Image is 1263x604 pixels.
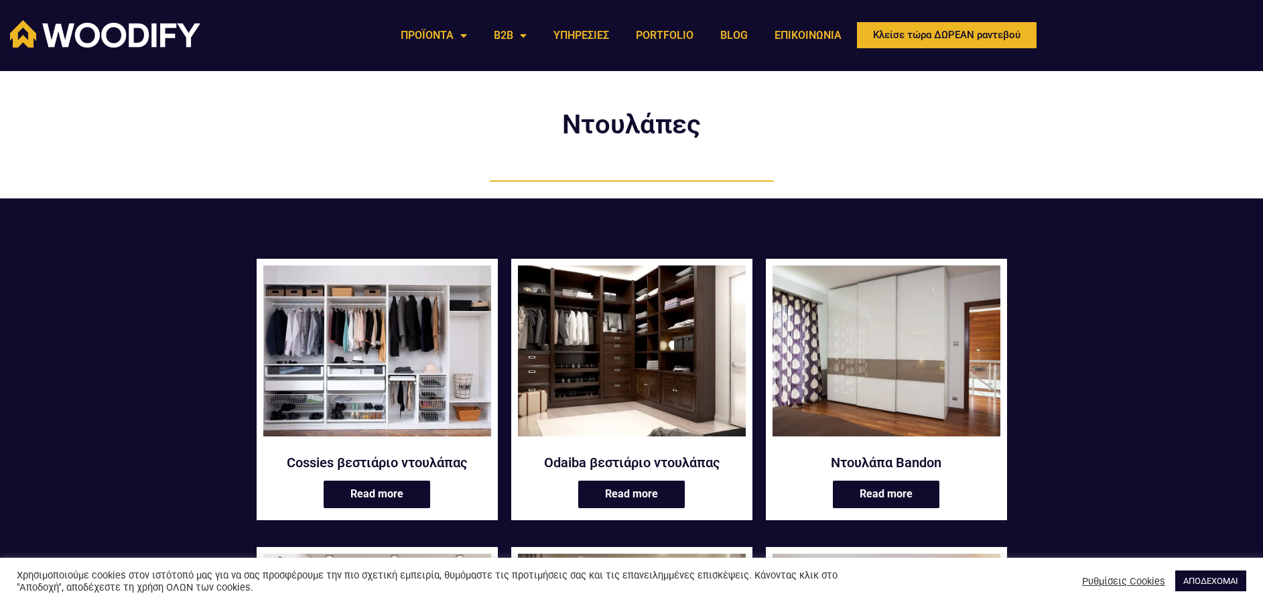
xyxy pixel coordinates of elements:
a: ΥΠΗΡΕΣΙΕΣ [540,20,622,51]
img: Woodify [10,20,200,48]
a: ΠΡΟΪΟΝΤΑ [387,20,480,51]
a: ΕΠΙΚΟΙΝΩΝΙΑ [761,20,855,51]
a: Read more about “Odaiba βεστιάριο ντουλάπας” [578,481,685,508]
nav: Menu [387,20,855,51]
a: Read more about “Cossies βεστιάριο ντουλάπας” [324,481,430,508]
h2: Ντουλάπες [471,111,793,138]
a: Read more about “Ντουλάπα Bandon” [833,481,939,508]
a: Odaiba βεστιάριο ντουλάπας [518,454,746,471]
a: PORTFOLIO [622,20,707,51]
div: Χρησιμοποιούμε cookies στον ιστότοπό μας για να σας προσφέρουμε την πιο σχετική εμπειρία, θυμόμασ... [17,569,878,593]
a: Cossies βεστιάριο ντουλάπας [263,265,491,445]
a: B2B [480,20,540,51]
a: BLOG [707,20,761,51]
a: Ντουλάπα Bandon [773,265,1000,445]
a: Ρυθμίσεις Cookies [1082,575,1165,587]
a: Κλείσε τώρα ΔΩΡΕΑΝ ραντεβού [855,20,1039,50]
a: ΑΠΟΔΕΧΟΜΑΙ [1175,570,1246,591]
span: Κλείσε τώρα ΔΩΡΕΑΝ ραντεβού [873,30,1020,40]
a: Cossies βεστιάριο ντουλάπας [263,454,491,471]
a: Ντουλάπα Bandon [773,454,1000,471]
a: Odaiba βεστιάριο ντουλάπας [518,265,746,445]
